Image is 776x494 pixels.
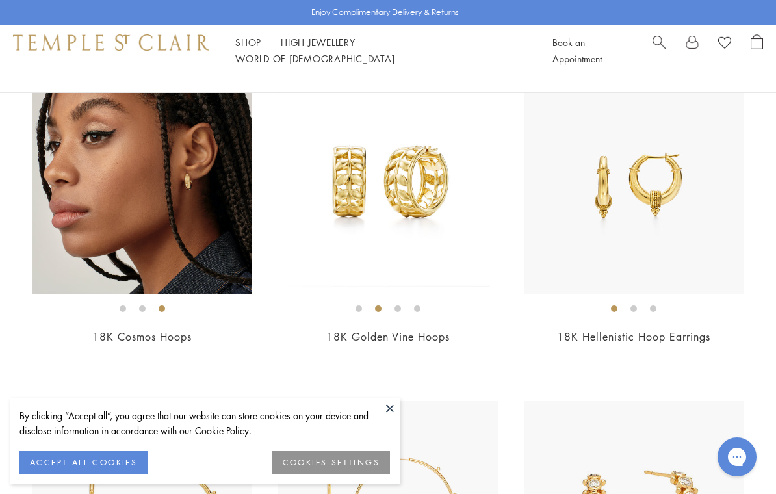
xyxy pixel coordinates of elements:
img: 18K Cosmos Hoops [32,74,252,294]
img: 18K Golden Vine Hoops [278,74,498,294]
a: ShopShop [235,36,261,49]
div: By clicking “Accept all”, you agree that our website can store cookies on your device and disclos... [19,408,390,438]
iframe: Gorgias live chat messenger [711,433,763,481]
a: Book an Appointment [552,36,602,65]
button: COOKIES SETTINGS [272,451,390,474]
img: Temple St. Clair [13,34,209,50]
nav: Main navigation [235,34,523,67]
a: 18K Cosmos Hoops [92,330,192,344]
button: ACCEPT ALL COOKIES [19,451,148,474]
a: 18K Hellenistic Hoop Earrings [557,330,710,344]
p: Enjoy Complimentary Delivery & Returns [311,6,459,19]
a: World of [DEMOGRAPHIC_DATA]World of [DEMOGRAPHIC_DATA] [235,52,394,65]
a: High JewelleryHigh Jewellery [281,36,356,49]
img: E18804-HHPSM [524,74,744,294]
a: Open Shopping Bag [751,34,763,67]
a: Search [653,34,666,67]
a: 18K Golden Vine Hoops [326,330,450,344]
a: View Wishlist [718,34,731,54]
